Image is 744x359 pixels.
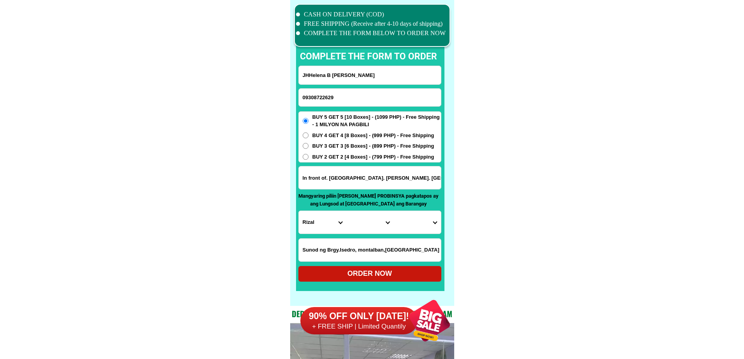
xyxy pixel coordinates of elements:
[303,154,309,160] input: BUY 2 GET 2 [4 Boxes] - (799 PHP) - Free Shipping
[296,19,446,29] li: FREE SHIPPING (Receive after 4-10 days of shipping)
[312,153,434,161] span: BUY 2 GET 2 [4 Boxes] - (799 PHP) - Free Shipping
[312,132,434,139] span: BUY 4 GET 4 [8 Boxes] - (999 PHP) - Free Shipping
[303,118,309,124] input: BUY 5 GET 5 [10 Boxes] - (1099 PHP) - Free Shipping - 1 MILYON NA PAGBILI
[299,239,441,261] input: Input LANDMARKOFLOCATION
[299,66,441,84] input: Input full_name
[292,50,445,64] p: complete the form to order
[393,211,441,234] select: Select commune
[296,29,446,38] li: COMPLETE THE FORM BELOW TO ORDER NOW
[312,142,434,150] span: BUY 3 GET 3 [6 Boxes] - (899 PHP) - Free Shipping
[298,268,441,279] div: ORDER NOW
[300,311,417,322] h6: 90% OFF ONLY [DATE]!
[298,192,439,207] p: Mangyaring piliin [PERSON_NAME] PROBINSYA pagkatapos ay ang Lungsod at [GEOGRAPHIC_DATA] ang Bara...
[299,89,441,106] input: Input phone_number
[312,113,441,129] span: BUY 5 GET 5 [10 Boxes] - (1099 PHP) - Free Shipping - 1 MILYON NA PAGBILI
[296,10,446,19] li: CASH ON DELIVERY (COD)
[346,211,393,234] select: Select district
[290,308,454,320] h2: Dedicated and professional consulting team
[303,143,309,149] input: BUY 3 GET 3 [6 Boxes] - (899 PHP) - Free Shipping
[303,132,309,138] input: BUY 4 GET 4 [8 Boxes] - (999 PHP) - Free Shipping
[300,322,417,331] h6: + FREE SHIP | Limited Quantily
[299,211,346,234] select: Select province
[299,166,441,189] input: Input address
